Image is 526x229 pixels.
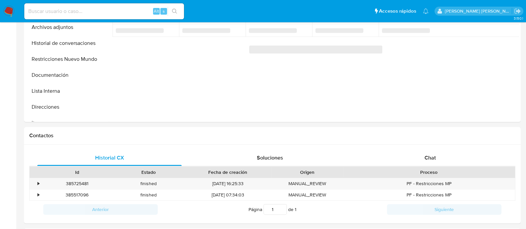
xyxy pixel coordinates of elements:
button: Anterior [43,204,158,215]
span: Historial CX [95,154,124,162]
a: Salir [514,8,521,15]
div: Fecha de creación [189,169,267,175]
div: MANUAL_REVIEW [271,178,343,189]
button: Restricciones Nuevo Mundo [26,51,109,67]
div: MANUAL_REVIEW [271,189,343,200]
div: Origen [276,169,338,175]
div: 385517096 [41,189,113,200]
button: Lista Interna [26,83,109,99]
button: search-icon [168,7,181,16]
div: • [38,180,39,187]
span: Accesos rápidos [379,8,416,15]
span: 1 [295,206,296,213]
div: finished [113,178,184,189]
div: PF - Restricciones MP [343,178,515,189]
h1: Contactos [29,132,515,139]
a: Notificaciones [423,8,429,14]
span: Chat [425,154,436,162]
button: Documentación [26,67,109,83]
button: Archivos adjuntos [26,19,109,35]
div: Id [46,169,108,175]
span: Soluciones [257,154,283,162]
p: lucia.neglia@mercadolibre.com [445,8,512,14]
input: Buscar usuario o caso... [24,7,184,16]
div: Estado [117,169,180,175]
div: • [38,192,39,198]
span: s [163,8,165,14]
div: 385725481 [41,178,113,189]
div: [DATE] 07:34:03 [184,189,271,200]
button: Items [26,115,109,131]
div: Proceso [348,169,510,175]
button: Historial de conversaciones [26,35,109,51]
span: 3.150.1 [513,16,523,21]
div: [DATE] 16:25:33 [184,178,271,189]
span: Página de [249,204,296,215]
button: Siguiente [387,204,501,215]
div: PF - Restricciones MP [343,189,515,200]
span: Alt [154,8,159,14]
div: finished [113,189,184,200]
button: Direcciones [26,99,109,115]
